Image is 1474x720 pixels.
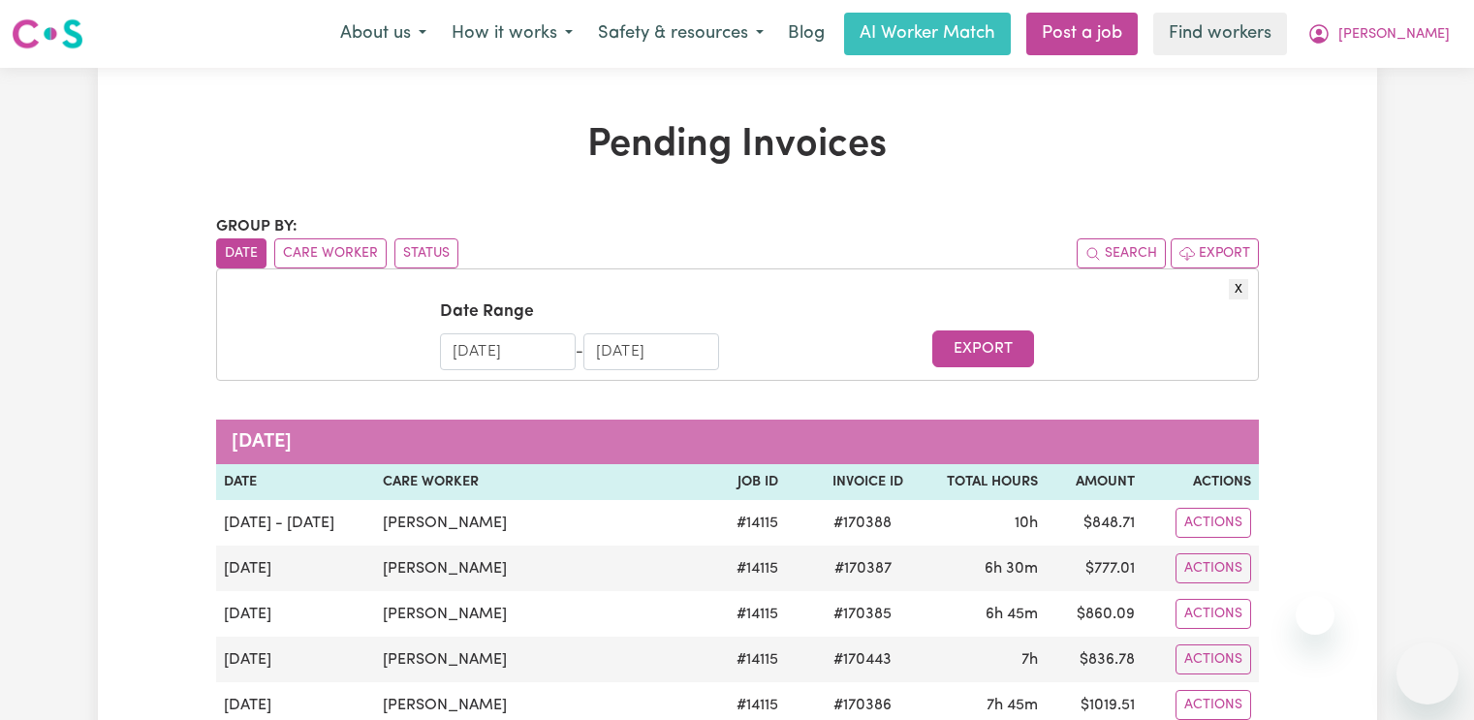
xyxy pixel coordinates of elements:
td: [DATE] [216,637,376,682]
button: sort invoices by care worker [274,238,387,268]
button: Actions [1176,690,1251,720]
button: Search [1077,238,1166,268]
span: # 170386 [822,694,903,717]
button: My Account [1295,14,1462,54]
button: sort invoices by paid status [394,238,458,268]
span: # 170443 [822,648,903,672]
td: [DATE] [216,546,376,591]
img: Careseekers logo [12,16,83,51]
span: # 170385 [822,603,903,626]
iframe: Close message [1296,596,1334,635]
button: sort invoices by date [216,238,267,268]
h1: Pending Invoices [216,122,1259,169]
td: # 14115 [713,591,786,637]
td: [PERSON_NAME] [375,591,713,637]
td: # 14115 [713,637,786,682]
span: # 170387 [823,557,903,580]
td: [PERSON_NAME] [375,637,713,682]
td: [PERSON_NAME] [375,546,713,591]
th: Total Hours [911,464,1046,501]
td: [PERSON_NAME] [375,500,713,546]
caption: [DATE] [216,420,1259,464]
button: Actions [1176,508,1251,538]
label: Date Range [440,299,534,325]
a: Find workers [1153,13,1287,55]
td: # 14115 [713,546,786,591]
a: Blog [776,13,836,55]
a: Careseekers logo [12,12,83,56]
span: [PERSON_NAME] [1338,24,1450,46]
td: $ 777.01 [1046,546,1143,591]
a: AI Worker Match [844,13,1011,55]
span: 6 hours 30 minutes [985,561,1038,577]
td: [DATE] - [DATE] [216,500,376,546]
th: Actions [1143,464,1258,501]
span: 10 hours [1015,516,1038,531]
span: Group by: [216,219,298,235]
button: X [1229,279,1248,299]
button: Export [1171,238,1259,268]
div: - [576,340,583,363]
span: 7 hours [1021,652,1038,668]
iframe: Button to launch messaging window [1396,642,1458,704]
button: How it works [439,14,585,54]
span: 7 hours 45 minutes [987,698,1038,713]
th: Care Worker [375,464,713,501]
input: Start Date [440,333,576,370]
th: Date [216,464,376,501]
button: About us [328,14,439,54]
td: [DATE] [216,591,376,637]
button: Actions [1176,599,1251,629]
th: Invoice ID [786,464,911,501]
td: $ 860.09 [1046,591,1143,637]
td: $ 836.78 [1046,637,1143,682]
button: Export [932,330,1034,367]
th: Job ID [713,464,786,501]
button: Safety & resources [585,14,776,54]
button: Actions [1176,553,1251,583]
td: $ 848.71 [1046,500,1143,546]
input: End Date [583,333,719,370]
button: Actions [1176,644,1251,674]
span: # 170388 [822,512,903,535]
a: Post a job [1026,13,1138,55]
th: Amount [1046,464,1143,501]
td: # 14115 [713,500,786,546]
span: 6 hours 45 minutes [986,607,1038,622]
